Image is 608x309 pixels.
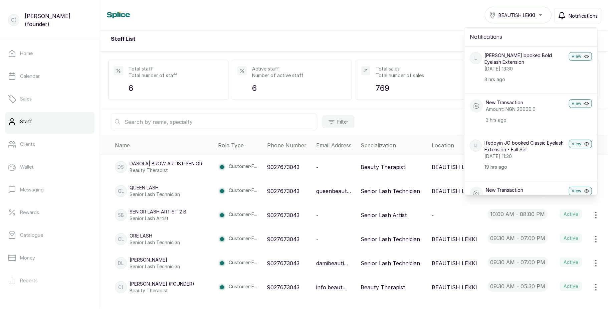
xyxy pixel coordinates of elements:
[129,82,223,94] p: 6
[376,82,470,94] p: 769
[316,164,318,170] span: -
[361,187,420,195] p: Senior Lash Technician
[498,12,535,19] span: BEAUTISH LEKKI
[5,180,94,199] a: Messaging
[474,142,478,149] p: IJ
[267,211,299,219] p: 9027673043
[5,44,94,63] a: Home
[560,258,582,267] label: Active
[130,160,202,167] p: Dasola| Brow Artist senior
[130,263,180,270] p: Senior Lash Technician
[316,187,351,195] p: queenbeaut...
[560,282,582,291] label: Active
[229,283,257,291] p: Customer-F...
[267,283,299,291] p: 9027673043
[20,255,35,261] p: Money
[569,52,592,61] button: View
[25,12,92,28] p: [PERSON_NAME] (founder)
[486,99,566,106] p: New Transaction
[5,158,94,176] a: Wallet
[129,72,223,79] p: Total number of staff
[361,163,406,171] p: Beauty Therapist
[229,163,257,171] p: Customer-F...
[487,257,548,268] p: 09:30 am - 07:00 pm
[484,65,566,72] p: [DATE] 13:30
[229,235,257,243] p: Customer-F...
[118,236,124,243] p: OL
[5,90,94,108] a: Sales
[569,99,592,108] button: View
[316,141,356,149] div: Email Address
[20,164,34,170] p: Wallet
[484,52,566,65] p: [PERSON_NAME] booked Bold Eyelash Extension
[130,167,202,174] p: Beauty Therapist
[486,187,566,193] p: New Transaction
[218,141,262,149] div: Role Type
[487,209,548,219] p: 10:00 am - 08:00 pm
[316,237,318,242] span: -
[267,141,311,149] div: Phone Number
[20,96,32,102] p: Sales
[118,164,124,170] p: DS
[361,211,407,219] p: Senior Lash Artist
[361,235,420,243] p: Senior Lash Technician
[130,281,194,287] p: [PERSON_NAME] (founder)
[376,72,470,79] p: Total number of sales
[111,114,317,130] input: Search by name, specialty
[20,118,32,125] p: Staff
[130,215,186,222] p: Senior Lash Artist
[560,234,582,243] label: Active
[229,187,257,195] p: Customer-F...
[486,106,566,113] p: Amount: NGN 20000.0
[130,191,180,198] p: Senior Lash Technician
[229,211,257,219] p: Customer-F...
[484,76,566,83] p: 3 hrs ago
[487,233,548,244] p: 09:30 am - 07:00 pm
[130,239,180,246] p: Senior Lash Technician
[569,187,592,195] button: View
[252,65,346,72] p: Active staff
[5,67,94,86] a: Calendar
[485,7,552,23] button: BEAUTISH LEKKI
[484,153,566,160] p: [DATE] 11:30
[338,119,349,125] span: Filter
[486,193,566,200] p: Amount: NGN 20000.0
[5,249,94,267] a: Money
[118,212,124,218] p: SB
[361,259,420,267] p: Senior Lash Technician
[5,112,94,131] a: Staff
[130,184,180,191] p: queen lash
[316,212,318,218] span: -
[20,73,40,80] p: Calendar
[229,259,257,267] p: Customer-F...
[252,82,346,94] p: 6
[267,187,299,195] p: 9027673043
[130,287,194,294] p: Beauty Therapist
[130,233,180,239] p: ore lash
[20,232,43,239] p: Catalogue
[130,257,180,263] p: [PERSON_NAME]
[486,117,566,123] p: 3 hrs ago
[118,260,124,267] p: DL
[432,259,477,267] p: BEAUTISH LEKKI
[267,235,299,243] p: 9027673043
[252,72,346,79] p: Number of active staff
[316,259,348,267] p: damibeauti...
[130,208,186,215] p: Senior Lash Artist 2 B
[432,141,482,149] div: Location
[129,65,223,72] p: Total staff
[484,164,566,170] p: 19 hrs ago
[432,163,477,171] p: BEAUTISH LEKKI
[361,141,427,149] div: Specialization
[5,226,94,245] a: Catalogue
[115,141,213,149] div: Name
[432,283,477,291] p: BEAUTISH LEKKI
[20,141,35,148] p: Clients
[111,35,136,43] h2: Staff List
[20,209,39,216] p: Rewards
[267,259,299,267] p: 9027673043
[475,55,477,61] p: L
[5,271,94,290] a: Reports
[569,140,592,148] button: View
[432,212,434,218] span: -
